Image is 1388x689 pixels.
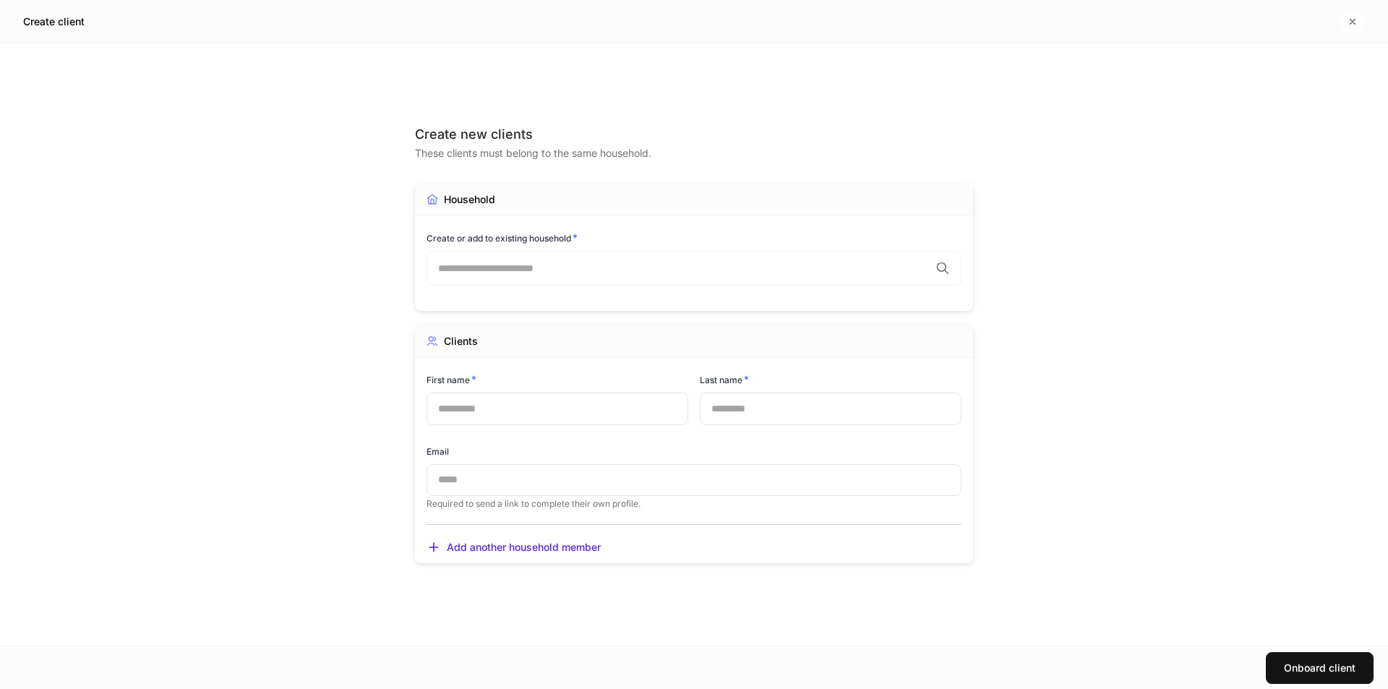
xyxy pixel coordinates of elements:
button: Onboard client [1266,652,1374,684]
h6: Email [427,445,449,458]
h6: Create or add to existing household [427,231,578,245]
p: Required to send a link to complete their own profile. [427,498,961,510]
div: These clients must belong to the same household. [415,143,973,161]
div: Clients [444,334,478,348]
h5: Create client [23,14,85,29]
button: Add another household member [427,540,601,555]
div: Create new clients [415,126,973,143]
div: Household [444,192,495,207]
h6: First name [427,372,476,387]
div: Onboard client [1284,663,1355,673]
h6: Last name [700,372,749,387]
